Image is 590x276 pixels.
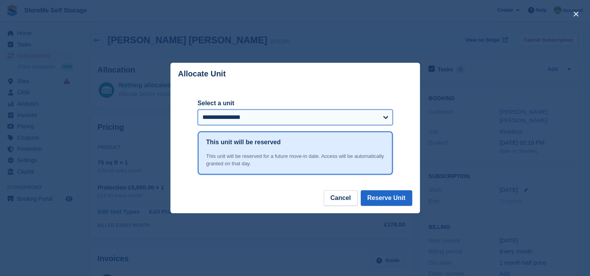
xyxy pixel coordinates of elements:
[361,190,412,206] button: Reserve Unit
[178,69,226,78] p: Allocate Unit
[206,138,281,147] h1: This unit will be reserved
[198,99,393,108] label: Select a unit
[206,152,384,168] div: This unit will be reserved for a future move-in date. Access will be automatically granted on tha...
[570,8,582,20] button: close
[324,190,357,206] button: Cancel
